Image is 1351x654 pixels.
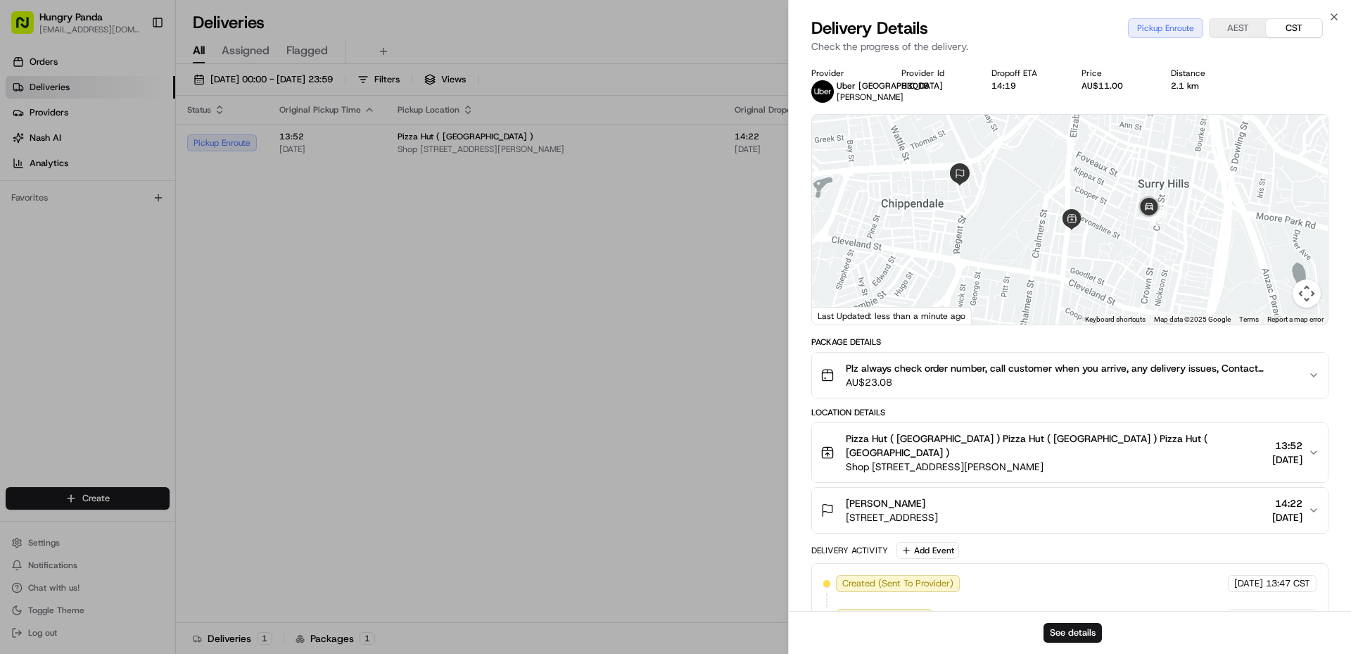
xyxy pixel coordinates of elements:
button: CST [1266,19,1322,37]
button: Keyboard shortcuts [1085,315,1146,325]
div: Provider [811,68,879,79]
span: [PERSON_NAME] [837,92,903,103]
span: Pylon [140,349,170,360]
div: 4 [1149,206,1165,222]
a: 💻API Documentation [113,309,231,334]
button: 830DB [901,80,929,92]
a: 📗Knowledge Base [8,309,113,334]
span: AU$23.08 [846,375,1297,389]
div: AU$11.00 [1082,80,1149,92]
span: Map data ©2025 Google [1154,315,1231,323]
input: Clear [37,91,232,106]
span: 13:52 [1272,439,1302,453]
span: [DATE] [1272,453,1302,467]
p: Welcome 👋 [14,56,256,79]
button: See all [218,180,256,197]
div: 2.1 km [1171,80,1238,92]
span: • [46,256,51,268]
span: Uber [GEOGRAPHIC_DATA] [837,80,943,92]
img: Nash [14,14,42,42]
span: [DATE] [1234,577,1263,590]
button: Pizza Hut ( [GEOGRAPHIC_DATA] ) Pizza Hut ( [GEOGRAPHIC_DATA] ) Pizza Hut ( [GEOGRAPHIC_DATA] )Sh... [812,423,1328,482]
span: 14:22 [1272,496,1302,510]
button: Add Event [896,542,959,559]
div: Past conversations [14,183,94,194]
div: Package Details [811,337,1328,348]
button: Plz always check order number, call customer when you arrive, any delivery issues, Contact WhatsA... [812,353,1328,398]
div: Distance [1171,68,1238,79]
button: AEST [1210,19,1266,37]
div: We're available if you need us! [63,149,194,160]
img: Google [816,306,862,325]
div: Last Updated: less than a minute ago [812,307,972,325]
span: [DATE] [1272,510,1302,524]
img: 1736555255976-a54dd68f-1ca7-489b-9aae-adbdc363a1c4 [14,134,39,160]
span: API Documentation [133,315,226,329]
span: Shop [STREET_ADDRESS][PERSON_NAME] [846,460,1267,474]
span: [PERSON_NAME] [44,218,114,229]
span: Created (Sent To Provider) [842,577,953,590]
span: Delivery Details [811,17,928,39]
a: Terms (opens in new tab) [1239,315,1259,323]
button: See details [1044,623,1102,643]
div: Provider Id [901,68,969,79]
div: 📗 [14,316,25,327]
div: Dropoff ETA [991,68,1059,79]
div: 💻 [119,316,130,327]
span: • [117,218,122,229]
span: 13:47 CST [1266,577,1310,590]
button: Map camera controls [1293,279,1321,308]
div: Delivery Activity [811,545,888,556]
img: uber-new-logo.jpeg [811,80,834,103]
div: Location Details [811,407,1328,418]
div: 1 [1150,210,1166,226]
div: Start new chat [63,134,231,149]
span: [STREET_ADDRESS] [846,510,938,524]
span: [PERSON_NAME] [846,496,925,510]
span: Plz always check order number, call customer when you arrive, any delivery issues, Contact WhatsA... [846,361,1297,375]
img: 4281594248423_2fcf9dad9f2a874258b8_72.png [30,134,55,160]
span: 8月15日 [54,256,87,268]
span: 8月19日 [125,218,158,229]
a: Open this area in Google Maps (opens a new window) [816,306,862,325]
a: Powered byPylon [99,348,170,360]
p: Check the progress of the delivery. [811,39,1328,54]
div: 14:19 [991,80,1059,92]
img: 1736555255976-a54dd68f-1ca7-489b-9aae-adbdc363a1c4 [28,219,39,230]
img: Bea Lacdao [14,205,37,227]
div: Price [1082,68,1149,79]
span: Knowledge Base [28,315,108,329]
span: Pizza Hut ( [GEOGRAPHIC_DATA] ) Pizza Hut ( [GEOGRAPHIC_DATA] ) Pizza Hut ( [GEOGRAPHIC_DATA] ) [846,432,1267,460]
button: [PERSON_NAME][STREET_ADDRESS]14:22[DATE] [812,488,1328,533]
button: Start new chat [239,139,256,156]
a: Report a map error [1267,315,1324,323]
